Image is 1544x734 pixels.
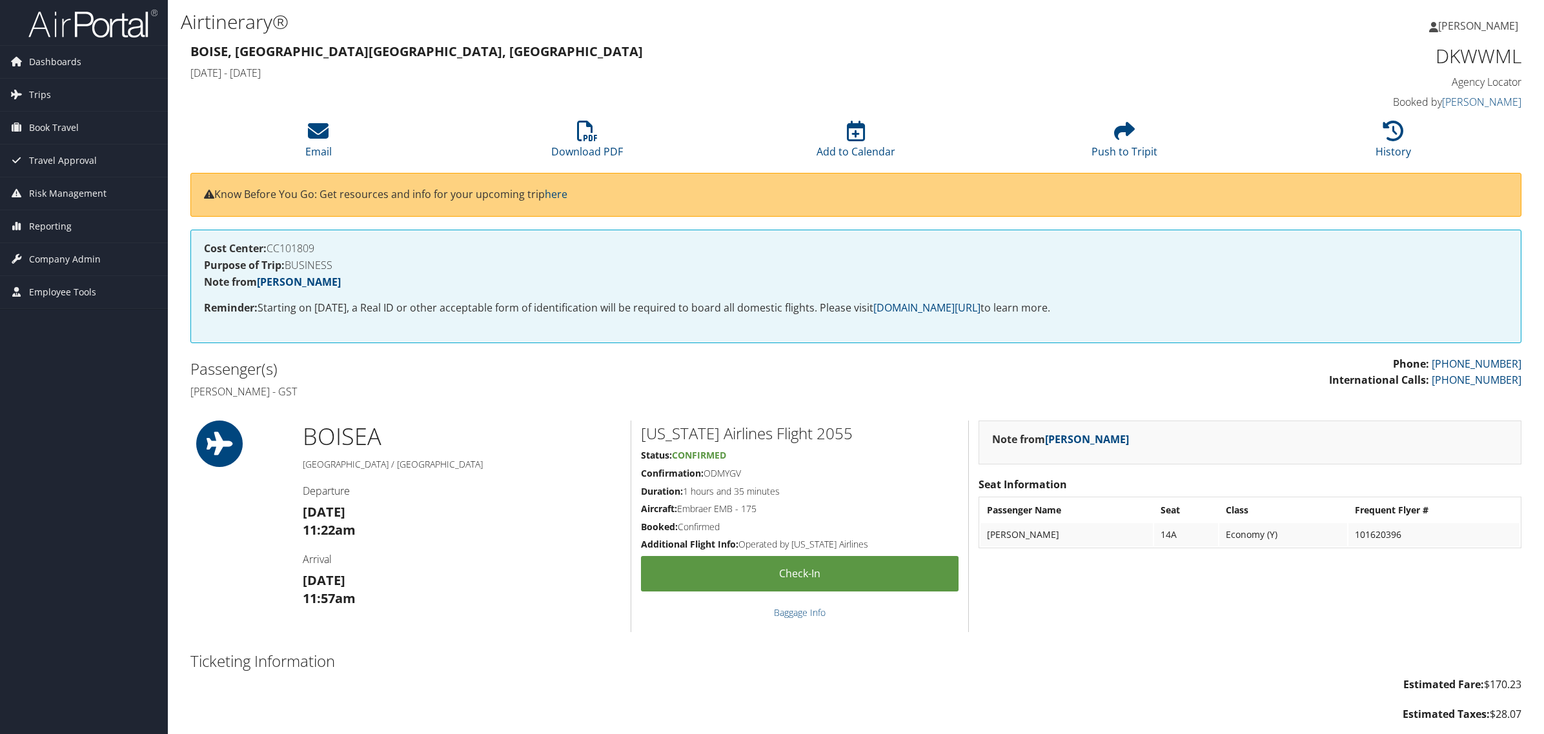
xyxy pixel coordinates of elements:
[1442,95,1521,109] a: [PERSON_NAME]
[641,502,959,515] h5: Embraer EMB - 175
[303,521,356,539] strong: 11:22am
[1348,523,1519,546] td: 101620396
[29,46,81,78] span: Dashboards
[204,275,341,289] strong: Note from
[1203,75,1521,89] h4: Agency Locator
[204,260,1508,270] h4: BUSINESS
[190,706,1521,723] p: $28.07
[1203,43,1521,70] h1: DKWWML
[29,177,107,210] span: Risk Management
[1403,707,1490,721] strong: Estimated Taxes:
[190,650,1521,672] h2: Ticketing Information
[1329,373,1429,387] strong: International Calls:
[204,243,1508,253] h4: CC101809
[303,571,345,589] strong: [DATE]
[1154,499,1218,522] th: Seat
[1393,357,1429,371] strong: Phone:
[873,301,980,315] a: [DOMAIN_NAME][URL]
[545,187,567,201] a: here
[29,276,96,308] span: Employee Tools
[1219,499,1347,522] th: Class
[303,484,621,498] h4: Departure
[29,243,101,275] span: Company Admin
[980,523,1153,546] td: [PERSON_NAME]
[641,467,704,479] strong: Confirmation:
[303,421,621,453] h1: BOI SEA
[303,590,356,607] strong: 11:57am
[980,499,1153,522] th: Passenger Name
[305,128,332,159] a: Email
[1219,523,1347,546] td: Economy (Y)
[641,556,959,591] a: Check-in
[204,186,1508,203] p: Know Before You Go: Get resources and info for your upcoming trip
[641,502,677,515] strong: Aircraft:
[641,485,959,498] h5: 1 hours and 35 minutes
[817,128,895,159] a: Add to Calendar
[29,210,72,243] span: Reporting
[190,677,1521,693] p: $170.23
[1438,19,1518,33] span: [PERSON_NAME]
[641,521,959,533] h5: Confirmed
[774,606,826,619] a: Baggage Info
[1432,373,1521,387] a: [PHONE_NUMBER]
[204,300,1508,317] p: Starting on [DATE], a Real ID or other acceptable form of identification will be required to boar...
[641,467,959,480] h5: ODMYGV
[641,521,678,533] strong: Booked:
[190,384,846,399] h4: [PERSON_NAME] - GST
[992,432,1129,446] strong: Note from
[641,422,959,444] h2: [US_STATE] Airlines Flight 2055
[1154,523,1218,546] td: 14A
[641,538,738,550] strong: Additional Flight Info:
[204,258,285,272] strong: Purpose of Trip:
[551,128,623,159] a: Download PDF
[1432,357,1521,371] a: [PHONE_NUMBER]
[303,503,345,521] strong: [DATE]
[1376,128,1411,159] a: History
[29,112,79,144] span: Book Travel
[190,358,846,380] h2: Passenger(s)
[190,66,1184,80] h4: [DATE] - [DATE]
[29,144,97,177] span: Travel Approval
[641,538,959,551] h5: Operated by [US_STATE] Airlines
[672,449,726,461] span: Confirmed
[1429,6,1531,45] a: [PERSON_NAME]
[29,79,51,111] span: Trips
[303,458,621,471] h5: [GEOGRAPHIC_DATA] / [GEOGRAPHIC_DATA]
[1403,677,1484,691] strong: Estimated Fare:
[641,449,672,461] strong: Status:
[1203,95,1521,109] h4: Booked by
[28,8,157,39] img: airportal-logo.png
[204,241,267,255] strong: Cost Center:
[1092,128,1157,159] a: Push to Tripit
[303,552,621,566] h4: Arrival
[1045,432,1129,446] a: [PERSON_NAME]
[1348,499,1519,522] th: Frequent Flyer #
[257,275,341,289] a: [PERSON_NAME]
[641,485,683,497] strong: Duration:
[204,301,258,315] strong: Reminder:
[181,8,1081,35] h1: Airtinerary®
[979,477,1067,491] strong: Seat Information
[190,43,643,60] strong: Boise, [GEOGRAPHIC_DATA] [GEOGRAPHIC_DATA], [GEOGRAPHIC_DATA]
